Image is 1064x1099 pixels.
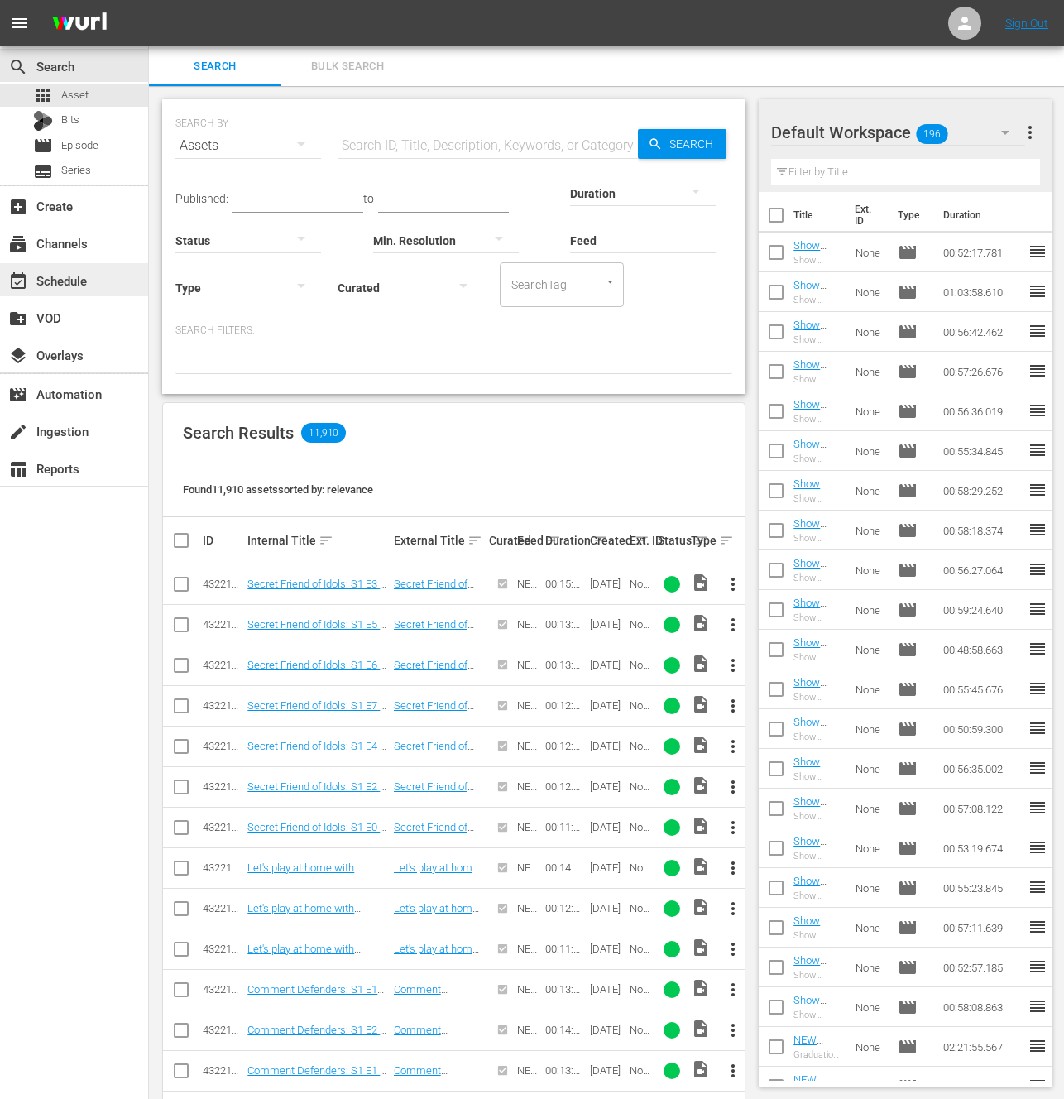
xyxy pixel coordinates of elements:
[203,983,242,996] div: 43221296
[793,374,842,385] div: Show Champion | 563th
[590,659,624,671] div: [DATE]
[1028,718,1047,738] span: reorder
[898,878,918,898] span: Episode
[590,618,624,631] div: [DATE]
[517,699,539,885] span: NEW [DOMAIN_NAME]_Samsung TV Plus_Sep_2020_F01
[898,799,918,818] span: Episode
[630,1024,653,1036] div: None
[793,692,842,703] div: Show Champion | 553th
[793,795,841,895] a: Show Champion | 549th - NEW [DOMAIN_NAME] - SSTV - 202504
[898,759,918,779] span: Episode
[545,659,585,671] div: 00:13:21.669
[61,162,91,179] span: Series
[203,740,242,752] div: 43221290
[937,868,1028,908] td: 00:55:23.845
[713,605,753,645] button: more_vert
[793,358,841,458] a: Show Champion | 563th - NEW [DOMAIN_NAME] - SSTV - 202508
[33,85,53,105] span: Asset
[793,557,841,656] a: Show Champion | 557th - NEW [DOMAIN_NAME] - SSTV - 202506
[849,749,891,789] td: None
[849,669,891,709] td: None
[793,192,845,238] th: Title
[517,902,539,1088] span: NEW [DOMAIN_NAME]_Samsung TV Plus_Sep_2020_F01
[8,309,28,329] span: VOD
[793,398,841,497] a: Show Champion | 562th - NEW [DOMAIN_NAME] - SSTV - 202508
[898,560,918,580] span: Episode
[691,573,711,593] span: Video
[630,699,653,712] div: None
[849,630,891,669] td: None
[849,511,891,550] td: None
[10,13,30,33] span: menu
[590,699,624,712] div: [DATE]
[363,192,374,205] span: to
[247,578,386,602] a: Secret Friend of Idols: S1 E3 - PENTAGON
[1028,877,1047,897] span: reorder
[849,1027,891,1067] td: None
[937,749,1028,789] td: 00:56:35.002
[898,481,918,501] span: Episode
[723,615,743,635] span: more_vert
[849,431,891,471] td: None
[159,57,271,76] span: Search
[849,709,891,749] td: None
[1020,122,1040,142] span: more_vert
[849,312,891,352] td: None
[1028,480,1047,500] span: reorder
[630,821,653,833] div: None
[590,740,624,752] div: [DATE]
[33,111,53,131] div: Bits
[1028,996,1047,1016] span: reorder
[602,274,618,290] button: Open
[630,983,653,996] div: None
[713,929,753,969] button: more_vert
[8,271,28,291] span: Schedule
[723,858,743,878] span: more_vert
[630,534,653,547] div: Ext. ID
[937,352,1028,391] td: 00:57:26.676
[545,1024,585,1036] div: 00:14:45.447
[590,1024,624,1036] div: [DATE]
[545,699,585,712] div: 00:12:15.260
[545,943,585,955] div: 00:11:23.132
[771,109,1025,156] div: Default Workspace
[545,618,585,631] div: 00:13:31.863
[937,233,1028,272] td: 00:52:17.781
[247,821,386,846] a: Secret Friend of Idols: S1 E0 - MOON BYUL
[723,574,743,594] span: more_vert
[937,550,1028,590] td: 00:56:27.064
[898,362,918,382] span: Episode
[33,136,53,156] span: Episode
[1028,639,1047,659] span: reorder
[247,530,388,550] div: Internal Title
[517,578,539,764] span: NEW [DOMAIN_NAME]_Samsung TV Plus_Sep_2020_F01
[630,861,653,874] div: None
[247,659,386,684] a: Secret Friend of Idols: S1 E6 - ITZY
[793,454,842,464] div: Show Champion | 560th
[590,983,624,996] div: [DATE]
[175,192,228,205] span: Published:
[937,630,1028,669] td: 00:48:58.663
[203,861,242,874] div: 43221293
[898,679,918,699] span: Episode
[713,645,753,685] button: more_vert
[590,902,624,914] div: [DATE]
[713,1010,753,1050] button: more_vert
[394,861,479,886] a: Let's play at home with GWSN: S1 E1
[630,659,653,671] div: None
[1028,520,1047,540] span: reorder
[691,1019,711,1039] span: Video
[793,835,841,934] a: Show Champion | 548th - NEW [DOMAIN_NAME] - SSTV - 202504
[793,914,841,1014] a: Show Champion | 546th - NEW [DOMAIN_NAME] - SSTV - 202503
[691,694,711,714] span: Video
[937,511,1028,550] td: 00:58:18.374
[590,780,624,793] div: [DATE]
[793,890,842,901] div: Show Champion | 547th
[247,1064,386,1089] a: Comment Defenders: S1 E1 - BTS
[691,613,711,633] span: Video
[1005,17,1048,30] a: Sign Out
[793,478,841,577] a: Show Champion | 559th - NEW [DOMAIN_NAME] - SSTV - 202506
[898,719,918,739] span: Episode
[1028,321,1047,341] span: reorder
[545,983,585,996] div: 00:13:37.204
